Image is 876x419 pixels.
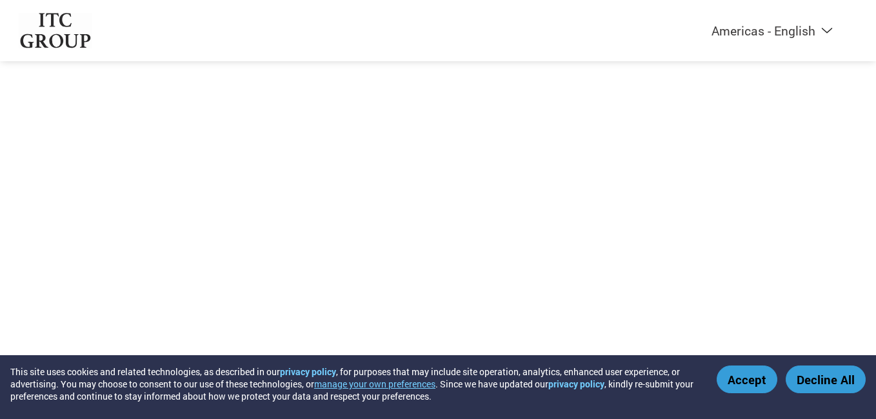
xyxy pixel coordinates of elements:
a: privacy policy [548,378,604,390]
a: privacy policy [280,365,336,378]
img: ITC Group [19,13,92,48]
button: Accept [717,365,777,393]
div: This site uses cookies and related technologies, as described in our , for purposes that may incl... [10,365,698,402]
button: manage your own preferences [314,378,435,390]
button: Decline All [786,365,866,393]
